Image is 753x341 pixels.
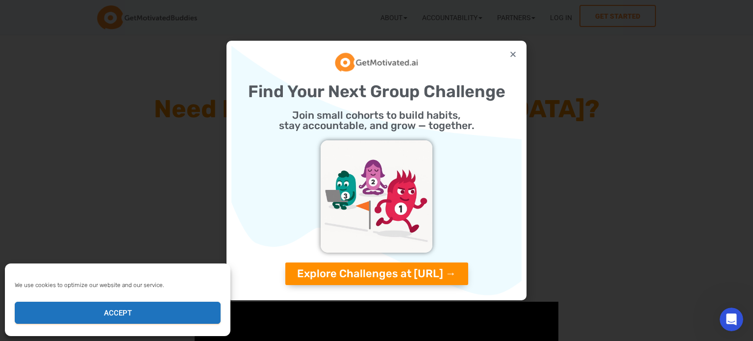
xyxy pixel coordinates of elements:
h2: Find Your Next Group Challenge [236,83,517,100]
iframe: Intercom live chat [720,308,743,331]
div: We use cookies to optimize our website and our service. [15,281,220,289]
h2: Join small cohorts to build habits, stay accountable, and grow — together. [236,110,517,131]
img: GetMotivatedAI Logo [335,51,419,73]
a: Close [509,51,517,58]
a: Explore Challenges at [URL] → [285,262,468,285]
button: Accept [15,302,221,324]
img: challenges_getmotivatedAI [321,140,433,253]
span: Explore Challenges at [URL] → [297,268,456,279]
